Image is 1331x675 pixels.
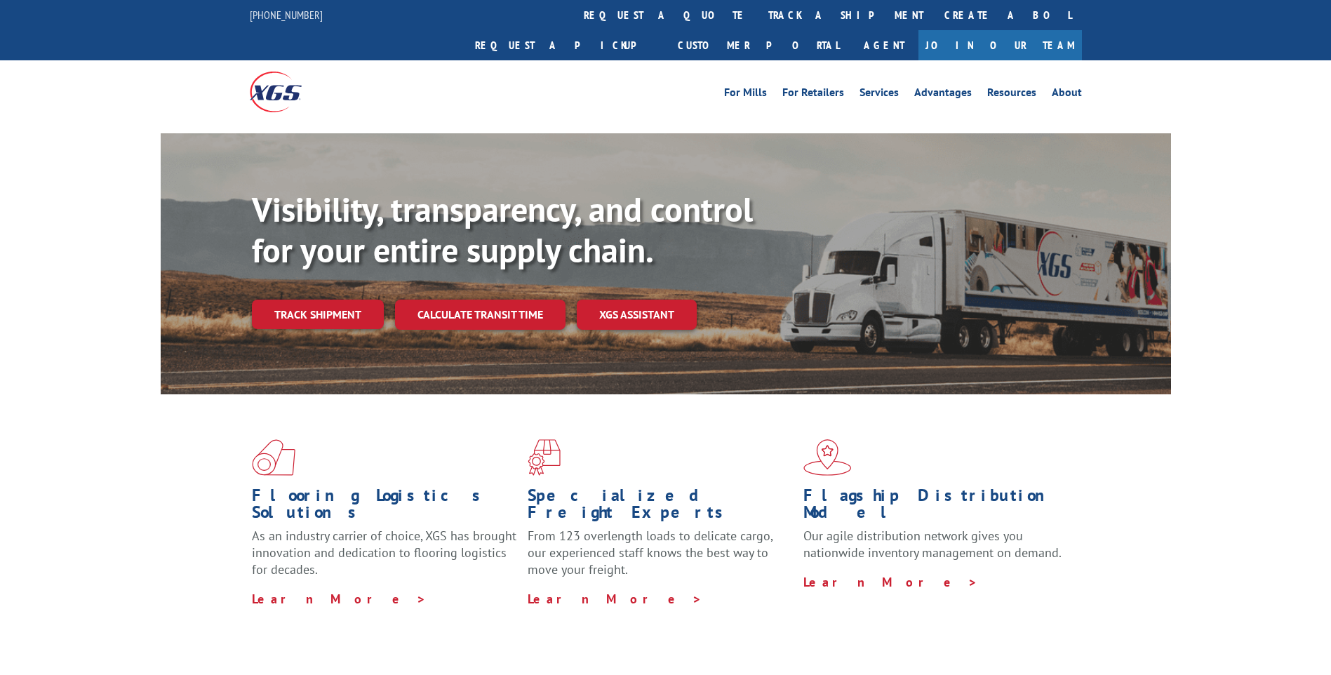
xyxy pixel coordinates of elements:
a: Agent [850,30,918,60]
a: About [1052,87,1082,102]
a: Track shipment [252,300,384,329]
a: XGS ASSISTANT [577,300,697,330]
h1: Flagship Distribution Model [803,487,1069,528]
a: Join Our Team [918,30,1082,60]
img: xgs-icon-flagship-distribution-model-red [803,439,852,476]
a: Learn More > [803,574,978,590]
a: Resources [987,87,1036,102]
a: Services [860,87,899,102]
a: Advantages [914,87,972,102]
a: Calculate transit time [395,300,566,330]
h1: Flooring Logistics Solutions [252,487,517,528]
a: For Mills [724,87,767,102]
h1: Specialized Freight Experts [528,487,793,528]
p: From 123 overlength loads to delicate cargo, our experienced staff knows the best way to move you... [528,528,793,590]
span: Our agile distribution network gives you nationwide inventory management on demand. [803,528,1062,561]
a: Learn More > [252,591,427,607]
span: As an industry carrier of choice, XGS has brought innovation and dedication to flooring logistics... [252,528,516,577]
a: Request a pickup [464,30,667,60]
a: For Retailers [782,87,844,102]
img: xgs-icon-total-supply-chain-intelligence-red [252,439,295,476]
a: [PHONE_NUMBER] [250,8,323,22]
b: Visibility, transparency, and control for your entire supply chain. [252,187,753,272]
a: Customer Portal [667,30,850,60]
img: xgs-icon-focused-on-flooring-red [528,439,561,476]
a: Learn More > [528,591,702,607]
